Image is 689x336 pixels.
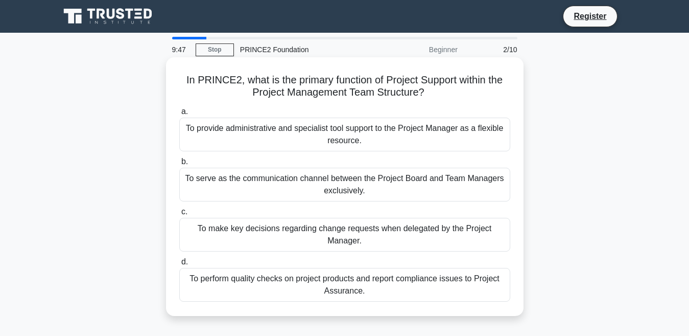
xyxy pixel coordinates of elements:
span: b. [181,157,188,166]
div: Beginner [374,39,464,60]
a: Stop [196,43,234,56]
a: Register [567,10,612,23]
span: a. [181,107,188,116]
div: PRINCE2 Foundation [234,39,374,60]
span: c. [181,207,187,216]
div: To serve as the communication channel between the Project Board and Team Managers exclusively. [179,168,510,201]
h5: In PRINCE2, what is the primary function of Project Support within the Project Management Team St... [178,74,511,99]
div: 9:47 [166,39,196,60]
span: d. [181,257,188,266]
div: 2/10 [464,39,524,60]
div: To perform quality checks on project products and report compliance issues to Project Assurance. [179,268,510,302]
div: To make key decisions regarding change requests when delegated by the Project Manager. [179,218,510,252]
div: To provide administrative and specialist tool support to the Project Manager as a flexible resource. [179,118,510,151]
